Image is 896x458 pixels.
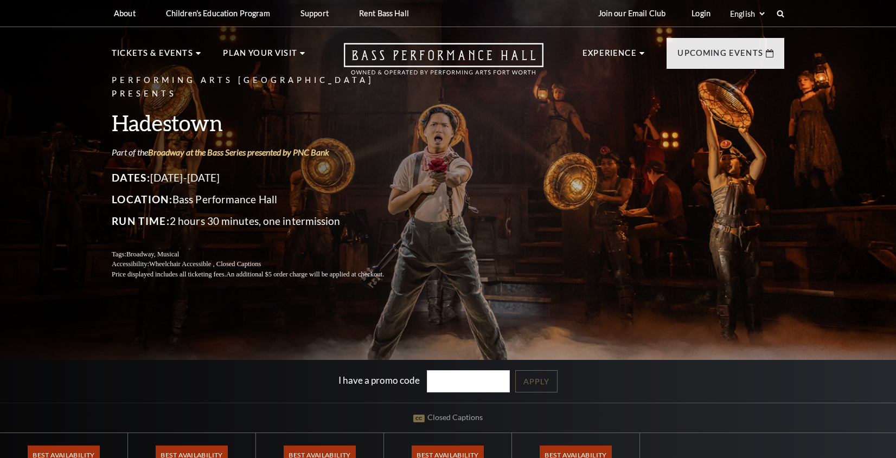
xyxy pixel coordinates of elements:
p: Rent Bass Hall [359,9,409,18]
span: Broadway, Musical [126,250,179,258]
span: Location: [112,193,172,205]
p: Accessibility: [112,259,410,269]
span: Dates: [112,171,150,184]
p: Part of the [112,146,410,158]
p: Tickets & Events [112,47,193,66]
h3: Hadestown [112,109,410,137]
p: Performing Arts [GEOGRAPHIC_DATA] Presents [112,74,410,101]
span: Wheelchair Accessible , Closed Captions [149,260,261,268]
p: Price displayed includes all ticketing fees. [112,269,410,280]
p: Upcoming Events [677,47,763,66]
p: Support [300,9,329,18]
a: Broadway at the Bass Series presented by PNC Bank [148,147,329,157]
span: An additional $5 order charge will be applied at checkout. [226,270,384,278]
span: Run Time: [112,215,170,227]
p: Experience [583,47,637,66]
p: Tags: [112,249,410,260]
p: 2 hours 30 minutes, one intermission [112,212,410,230]
p: Bass Performance Hall [112,191,410,208]
p: About [114,9,136,18]
p: Children's Education Program [166,9,270,18]
label: I have a promo code [338,375,420,386]
p: Plan Your Visit [223,47,297,66]
p: [DATE]-[DATE] [112,169,410,186]
select: Select: [728,9,766,19]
